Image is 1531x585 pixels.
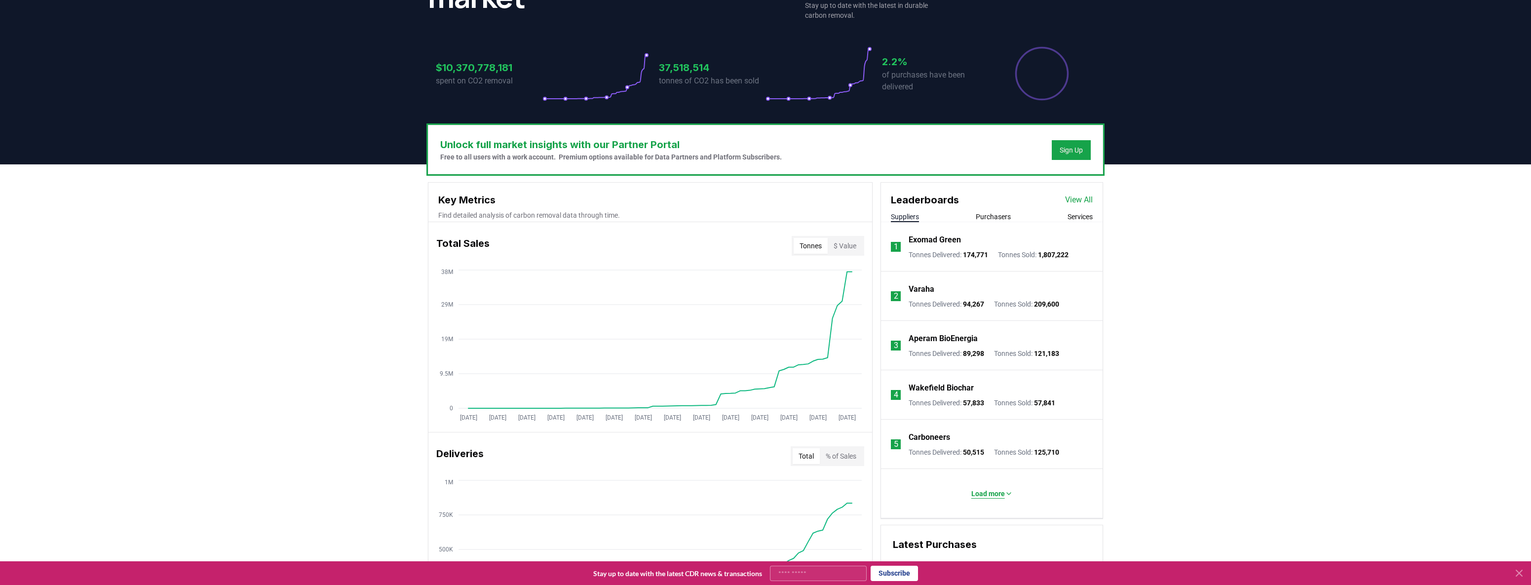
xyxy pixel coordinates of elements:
span: 125,710 [1034,448,1059,456]
span: 50,515 [963,448,984,456]
a: Varaha [909,283,934,295]
p: Tonnes Delivered : [909,349,984,358]
span: 209,600 [1034,300,1059,308]
p: Tonnes Sold : [998,250,1069,260]
p: Tonnes Delivered : [909,447,984,457]
button: Total [793,448,820,464]
tspan: [DATE] [635,414,652,421]
a: Sign Up [1060,145,1083,155]
tspan: [DATE] [693,414,710,421]
p: 1 [894,241,898,253]
tspan: [DATE] [780,414,798,421]
tspan: 29M [441,301,453,308]
tspan: [DATE] [460,414,477,421]
tspan: 0 [450,405,453,412]
p: 5 [894,438,898,450]
h3: 2.2% [882,54,989,69]
a: Wakefield Biochar [909,382,974,394]
p: Tonnes Sold : [994,447,1059,457]
span: 174,771 [963,251,988,259]
tspan: [DATE] [751,414,768,421]
tspan: [DATE] [576,414,594,421]
p: 2 [894,290,898,302]
tspan: 1M [445,479,453,486]
p: Tonnes Delivered : [909,299,984,309]
p: Tonnes Delivered : [909,398,984,408]
a: Exomad Green [909,234,961,246]
p: 3 [894,340,898,351]
a: Carboneers [909,431,950,443]
tspan: [DATE] [606,414,623,421]
p: of purchases have been delivered [882,69,989,93]
h3: $10,370,778,181 [436,60,542,75]
tspan: 500K [439,546,453,553]
tspan: 750K [439,511,453,518]
h3: Key Metrics [438,193,862,207]
tspan: 9.5M [440,370,453,377]
tspan: [DATE] [722,414,739,421]
tspan: [DATE] [518,414,536,421]
p: Tonnes Delivered : [909,250,988,260]
span: 94,267 [963,300,984,308]
tspan: [DATE] [547,414,565,421]
button: Purchasers [976,212,1011,222]
h3: Unlock full market insights with our Partner Portal [440,137,782,152]
button: $ Value [828,238,862,254]
h3: 37,518,514 [659,60,765,75]
a: View All [1065,194,1093,206]
h3: Total Sales [436,236,490,256]
span: 121,183 [1034,350,1059,357]
tspan: [DATE] [489,414,506,421]
p: Find detailed analysis of carbon removal data through time. [438,210,862,220]
span: 57,841 [1034,399,1055,407]
h3: Deliveries [436,446,484,466]
a: Aperam BioEnergia [909,333,978,345]
p: Free to all users with a work account. Premium options available for Data Partners and Platform S... [440,152,782,162]
p: Stay up to date with the latest in durable carbon removal. [805,0,931,20]
tspan: [DATE] [839,414,856,421]
p: Tonnes Sold : [994,299,1059,309]
div: Percentage of sales delivered [1014,46,1070,101]
p: spent on CO2 removal [436,75,542,87]
p: Load more [971,489,1005,499]
span: 89,298 [963,350,984,357]
button: Suppliers [891,212,919,222]
button: Sign Up [1052,140,1091,160]
h3: Leaderboards [891,193,959,207]
tspan: 38M [441,269,453,275]
p: tonnes of CO2 has been sold [659,75,765,87]
p: Tonnes Sold : [994,349,1059,358]
p: Tonnes Sold : [994,398,1055,408]
tspan: [DATE] [664,414,681,421]
tspan: [DATE] [809,414,827,421]
span: 1,807,222 [1038,251,1069,259]
button: Load more [963,484,1021,504]
button: % of Sales [820,448,862,464]
tspan: 19M [441,336,453,343]
span: 57,833 [963,399,984,407]
h3: Latest Purchases [893,537,1091,552]
p: 4 [894,389,898,401]
button: Tonnes [794,238,828,254]
button: Services [1068,212,1093,222]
